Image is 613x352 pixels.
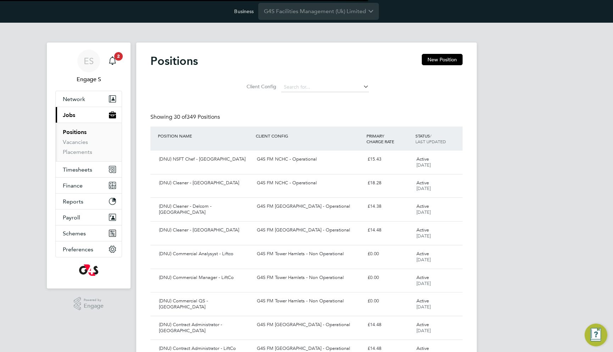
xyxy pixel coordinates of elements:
button: Engage Resource Center [585,324,607,346]
div: (DNU) Commercial QS - [GEOGRAPHIC_DATA] [156,295,254,313]
div: £0.00 [365,272,414,284]
span: Reports [63,198,83,205]
span: [DATE] [416,304,431,310]
a: 2 [105,50,120,72]
a: ESEngage S [55,50,122,84]
span: [DATE] [416,209,431,215]
button: Schemes [56,225,122,241]
a: Go to home page [55,264,122,276]
div: £0.00 [365,248,414,260]
div: £18.28 [365,177,414,189]
div: POSITION NAME [156,129,254,142]
span: Engage [84,303,104,309]
button: Finance [56,178,122,193]
button: Preferences [56,241,122,257]
span: Schemes [63,230,86,237]
a: Vacancies [63,139,88,145]
span: Active [416,298,429,304]
div: G4S FM [GEOGRAPHIC_DATA] - Operational [254,201,364,212]
div: G4S FM [GEOGRAPHIC_DATA] - Operational [254,319,364,331]
span: Active [416,203,429,209]
span: [DATE] [416,185,431,191]
label: Business [234,8,254,15]
span: Active [416,180,429,186]
a: Placements [63,149,92,155]
span: LAST UPDATED [415,139,446,144]
div: G4S FM Tower Hamlets - Non Operational [254,295,364,307]
div: STATUS [414,129,463,148]
button: Reports [56,194,122,209]
button: Jobs [56,107,122,123]
span: 30 of [174,113,187,121]
span: Preferences [63,246,93,253]
span: / [430,133,431,139]
button: New Position [422,54,463,65]
div: £0.00 [365,295,414,307]
img: g4s-logo-retina.png [79,264,98,276]
div: (DNU) Commercial Analysyst - Liftco [156,248,254,260]
div: G4S FM [GEOGRAPHIC_DATA] - Operational [254,224,364,236]
span: Network [63,96,85,102]
div: CLIENT CONFIG [254,129,364,142]
span: Powered by [84,297,104,303]
span: Active [416,345,429,351]
span: Engage S [55,75,122,84]
span: [DATE] [416,257,431,263]
div: (DNU) Cleaner - Delcom - [GEOGRAPHIC_DATA] [156,201,254,218]
div: G4S FM Tower Hamlets - Non Operational [254,272,364,284]
label: Client Config [244,83,276,90]
span: Active [416,251,429,257]
span: Active [416,227,429,233]
div: Jobs [56,123,122,161]
span: 349 Positions [174,113,220,121]
span: [DATE] [416,328,431,334]
div: £15.43 [365,153,414,165]
div: (DNU) Commercial Manager - LiftCo [156,272,254,284]
span: [DATE] [416,162,431,168]
div: (DNU) Contract Administrator - [GEOGRAPHIC_DATA] [156,319,254,337]
span: Payroll [63,214,80,221]
div: Showing [150,113,221,121]
button: Timesheets [56,162,122,177]
span: Finance [63,182,83,189]
div: G4S FM NCHC - Operational [254,153,364,165]
input: Search for... [281,82,369,92]
a: Powered byEngage [74,297,104,311]
div: £14.48 [365,224,414,236]
div: PRIMARY CHARGE RATE [365,129,414,148]
span: 2 [114,52,123,61]
div: G4S FM NCHC - Operational [254,177,364,189]
span: [DATE] [416,233,431,239]
span: ES [84,56,94,66]
div: (DNU) Cleaner - [GEOGRAPHIC_DATA] [156,224,254,236]
span: Active [416,322,429,328]
span: Active [416,156,429,162]
div: £14.48 [365,319,414,331]
div: G4S FM Tower Hamlets - Non Operational [254,248,364,260]
div: (DNU) Cleaner - [GEOGRAPHIC_DATA] [156,177,254,189]
span: Active [416,274,429,280]
h2: Positions [150,54,198,68]
nav: Main navigation [47,43,131,289]
button: Payroll [56,209,122,225]
span: Jobs [63,112,75,118]
span: Timesheets [63,166,92,173]
button: Network [56,91,122,107]
span: [DATE] [416,280,431,286]
div: (DNU) NSFT Chef - [GEOGRAPHIC_DATA] [156,153,254,165]
a: Positions [63,129,87,135]
div: £14.38 [365,201,414,212]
